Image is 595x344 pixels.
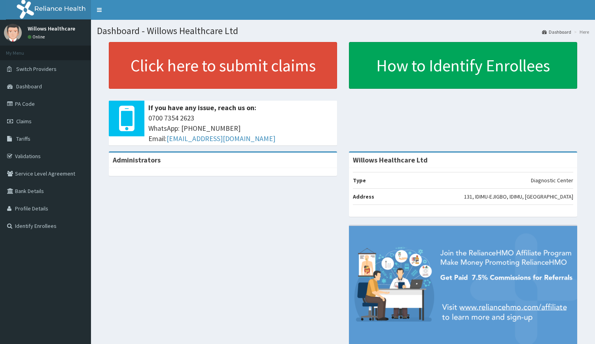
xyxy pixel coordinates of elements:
[531,176,573,184] p: Diagnostic Center
[353,193,374,200] b: Address
[16,65,57,73] span: Switch Providers
[148,103,256,112] b: If you have any issue, reach us on:
[353,155,428,164] strong: Willows Healthcare Ltd
[464,193,573,201] p: 131, IDIMU-EJIGBO, IDIMU, [GEOGRAPHIC_DATA]
[572,29,589,35] li: Here
[148,113,333,143] span: 0700 7354 2623 WhatsApp: [PHONE_NUMBER] Email:
[113,155,161,164] b: Administrators
[28,26,75,31] p: Willows Healthcare
[28,34,47,40] a: Online
[542,29,571,35] a: Dashboard
[353,177,366,184] b: Type
[16,83,42,90] span: Dashboard
[16,135,30,142] span: Tariffs
[16,118,32,125] span: Claims
[97,26,589,36] h1: Dashboard - Willows Healthcare Ltd
[167,134,275,143] a: [EMAIL_ADDRESS][DOMAIN_NAME]
[109,42,337,89] a: Click here to submit claims
[4,24,22,42] img: User Image
[349,42,577,89] a: How to Identify Enrollees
